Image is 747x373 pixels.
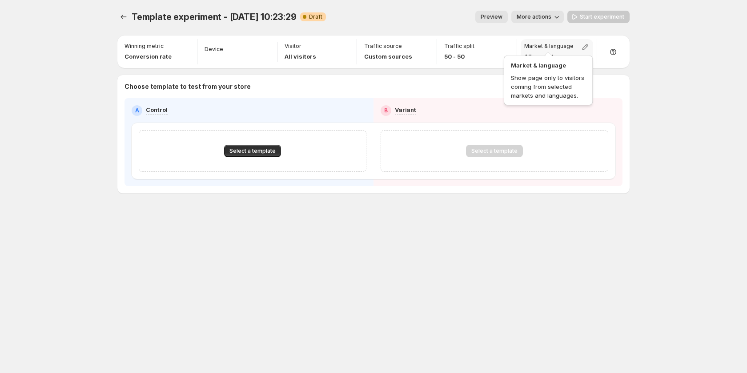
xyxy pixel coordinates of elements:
p: Custom sources [364,52,412,61]
span: More actions [517,13,551,20]
p: Variant [395,105,416,114]
p: Control [146,105,168,114]
span: Preview [481,13,502,20]
span: Template experiment - [DATE] 10:23:29 [132,12,297,22]
p: Conversion rate [124,52,172,61]
h2: A [135,107,139,114]
p: Traffic source [364,43,402,50]
p: Market & language [524,43,574,50]
h2: B [384,107,388,114]
p: Visitor [285,43,301,50]
button: Select a template [224,145,281,157]
p: Winning metric [124,43,164,50]
p: Traffic split [444,43,474,50]
p: All visitors [285,52,316,61]
button: More actions [511,11,564,23]
p: Device [205,46,223,53]
p: 50 - 50 [444,52,474,61]
button: Experiments [117,11,130,23]
span: Select a template [229,147,276,155]
span: Draft [309,13,322,20]
p: Choose template to test from your store [124,82,622,91]
button: Preview [475,11,508,23]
